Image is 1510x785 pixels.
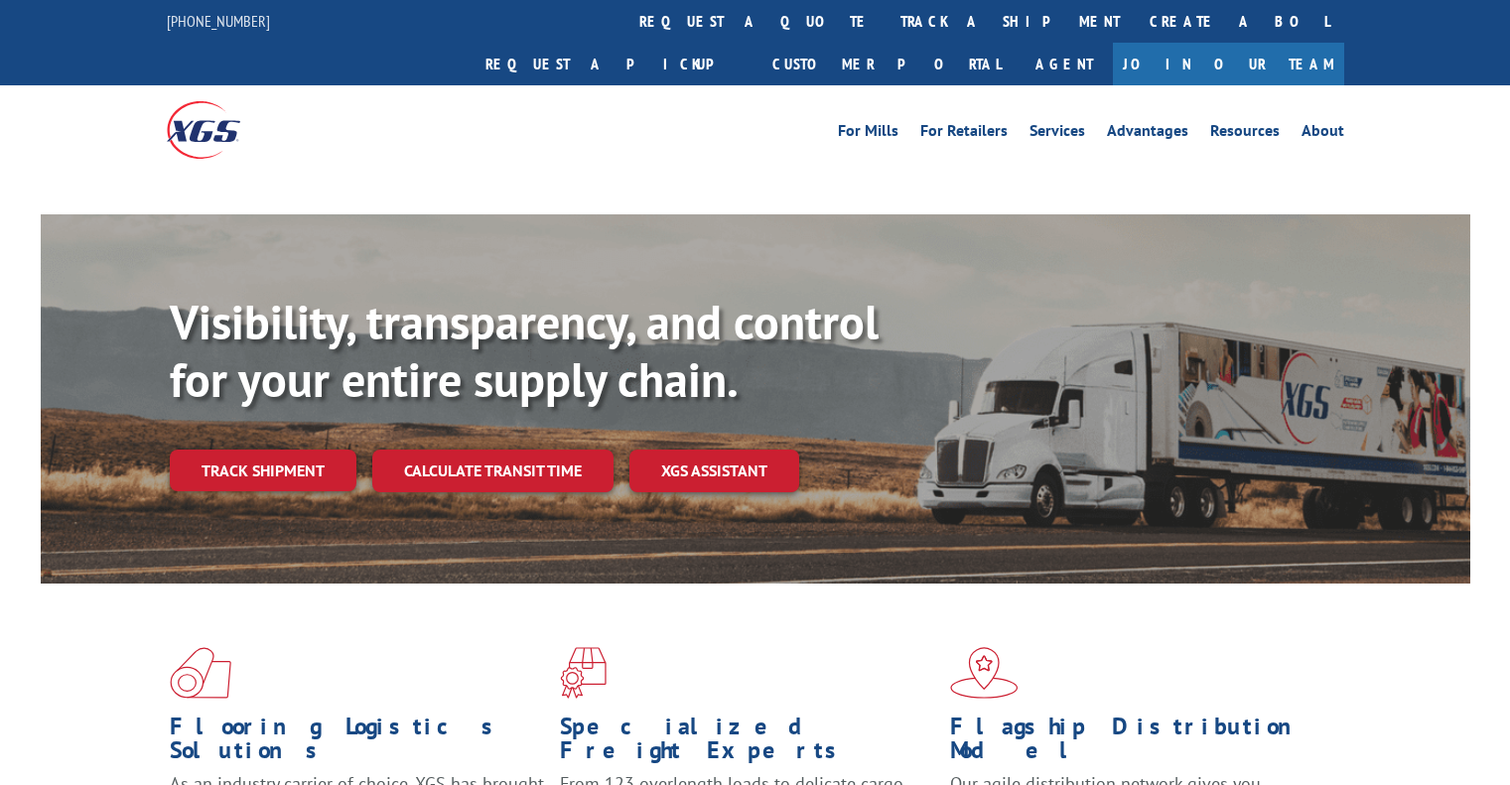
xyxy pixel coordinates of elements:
a: Agent [1016,43,1113,85]
a: Calculate transit time [372,450,614,492]
a: Resources [1210,123,1280,145]
b: Visibility, transparency, and control for your entire supply chain. [170,291,879,410]
h1: Specialized Freight Experts [560,715,935,772]
img: xgs-icon-total-supply-chain-intelligence-red [170,647,231,699]
a: For Mills [838,123,898,145]
a: Customer Portal [757,43,1016,85]
a: Track shipment [170,450,356,491]
a: [PHONE_NUMBER] [167,11,270,31]
a: XGS ASSISTANT [629,450,799,492]
a: For Retailers [920,123,1008,145]
a: Join Our Team [1113,43,1344,85]
a: Services [1030,123,1085,145]
a: Request a pickup [471,43,757,85]
a: About [1302,123,1344,145]
h1: Flooring Logistics Solutions [170,715,545,772]
a: Advantages [1107,123,1188,145]
h1: Flagship Distribution Model [950,715,1325,772]
img: xgs-icon-focused-on-flooring-red [560,647,607,699]
img: xgs-icon-flagship-distribution-model-red [950,647,1019,699]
